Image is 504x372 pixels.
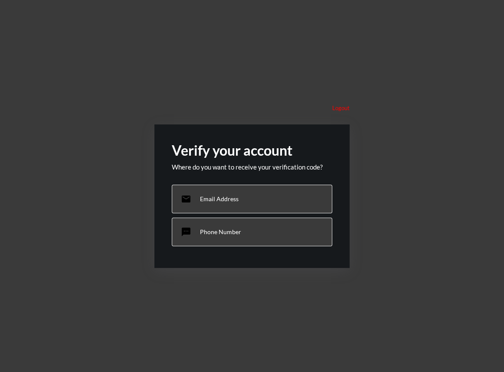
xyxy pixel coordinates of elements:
[181,194,191,204] mat-icon: email
[332,104,350,111] p: Logout
[200,228,241,235] p: Phone Number
[172,163,332,171] p: Where do you want to receive your verification code?
[181,227,191,237] mat-icon: sms
[172,142,332,159] h2: Verify your account
[200,195,239,202] p: Email Address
